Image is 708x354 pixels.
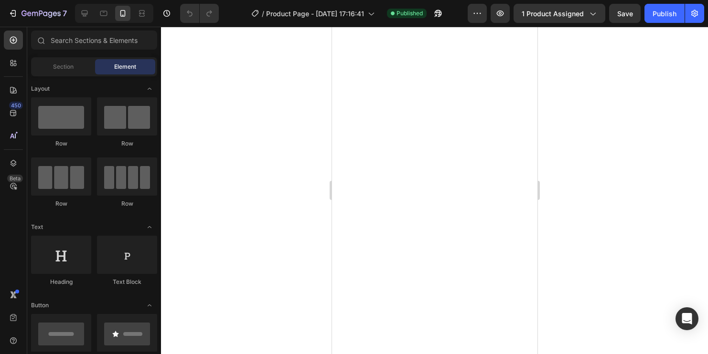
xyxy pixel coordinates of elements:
[7,175,23,182] div: Beta
[514,4,605,23] button: 1 product assigned
[9,102,23,109] div: 450
[522,9,584,19] span: 1 product assigned
[63,8,67,19] p: 7
[31,301,49,310] span: Button
[4,4,71,23] button: 7
[31,139,91,148] div: Row
[31,199,91,208] div: Row
[97,278,157,286] div: Text Block
[676,307,698,330] div: Open Intercom Messenger
[644,4,685,23] button: Publish
[180,4,219,23] div: Undo/Redo
[31,84,50,93] span: Layout
[97,199,157,208] div: Row
[53,62,74,71] span: Section
[114,62,136,71] span: Element
[397,9,423,18] span: Published
[31,278,91,286] div: Heading
[266,9,364,19] span: Product Page - [DATE] 17:16:41
[609,4,641,23] button: Save
[142,81,157,96] span: Toggle open
[332,27,537,354] iframe: Design area
[262,9,264,19] span: /
[31,223,43,231] span: Text
[142,219,157,235] span: Toggle open
[142,298,157,313] span: Toggle open
[617,10,633,18] span: Save
[31,31,157,50] input: Search Sections & Elements
[653,9,676,19] div: Publish
[97,139,157,148] div: Row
